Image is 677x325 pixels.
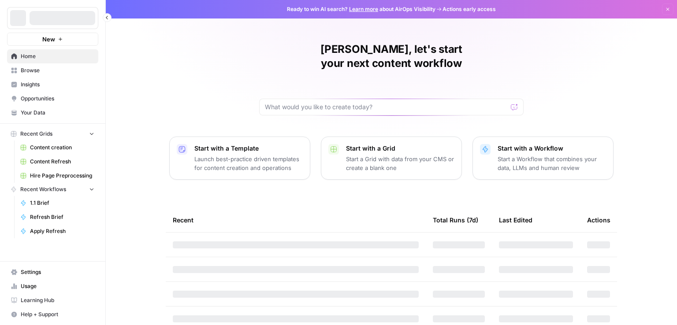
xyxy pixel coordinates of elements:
[16,196,98,210] a: 1.1 Brief
[169,137,310,180] button: Start with a TemplateLaunch best-practice driven templates for content creation and operations
[21,81,94,89] span: Insights
[16,155,98,169] a: Content Refresh
[587,208,610,232] div: Actions
[498,155,606,172] p: Start a Workflow that combines your data, LLMs and human review
[194,144,303,153] p: Start with a Template
[30,172,94,180] span: Hire Page Preprocessing
[16,169,98,183] a: Hire Page Preprocessing
[20,130,52,138] span: Recent Grids
[21,282,94,290] span: Usage
[173,208,419,232] div: Recent
[472,137,614,180] button: Start with a WorkflowStart a Workflow that combines your data, LLMs and human review
[7,183,98,196] button: Recent Workflows
[7,49,98,63] a: Home
[21,296,94,304] span: Learning Hub
[21,95,94,103] span: Opportunities
[443,5,496,13] span: Actions early access
[16,210,98,224] a: Refresh Brief
[7,92,98,106] a: Opportunities
[346,144,454,153] p: Start with a Grid
[7,127,98,140] button: Recent Grids
[21,52,94,60] span: Home
[265,103,507,111] input: What would you like to create today?
[30,213,94,221] span: Refresh Brief
[30,158,94,166] span: Content Refresh
[21,268,94,276] span: Settings
[7,78,98,92] a: Insights
[259,42,524,70] h1: [PERSON_NAME], let's start your next content workflow
[21,109,94,117] span: Your Data
[7,106,98,120] a: Your Data
[30,227,94,235] span: Apply Refresh
[499,208,532,232] div: Last Edited
[194,155,303,172] p: Launch best-practice driven templates for content creation and operations
[30,199,94,207] span: 1.1 Brief
[498,144,606,153] p: Start with a Workflow
[349,6,378,12] a: Learn more
[16,224,98,238] a: Apply Refresh
[287,5,435,13] span: Ready to win AI search? about AirOps Visibility
[16,140,98,155] a: Content creation
[321,137,462,180] button: Start with a GridStart a Grid with data from your CMS or create a blank one
[7,265,98,279] a: Settings
[7,293,98,307] a: Learning Hub
[7,279,98,293] a: Usage
[433,208,478,232] div: Total Runs (7d)
[30,144,94,151] span: Content creation
[7,33,98,46] button: New
[42,35,55,44] span: New
[20,185,66,193] span: Recent Workflows
[346,155,454,172] p: Start a Grid with data from your CMS or create a blank one
[21,310,94,318] span: Help + Support
[7,63,98,78] a: Browse
[21,66,94,74] span: Browse
[7,307,98,321] button: Help + Support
